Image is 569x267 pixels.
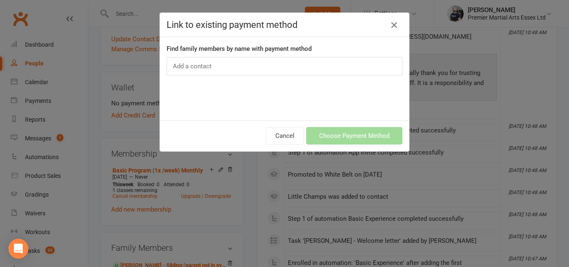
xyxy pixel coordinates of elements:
input: Add a contact [172,61,215,72]
label: Find family members by name with payment method [167,44,312,54]
button: Close [387,18,401,32]
h4: Link to existing payment method [167,20,402,30]
button: Cancel [266,127,304,145]
div: Open Intercom Messenger [8,239,28,259]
